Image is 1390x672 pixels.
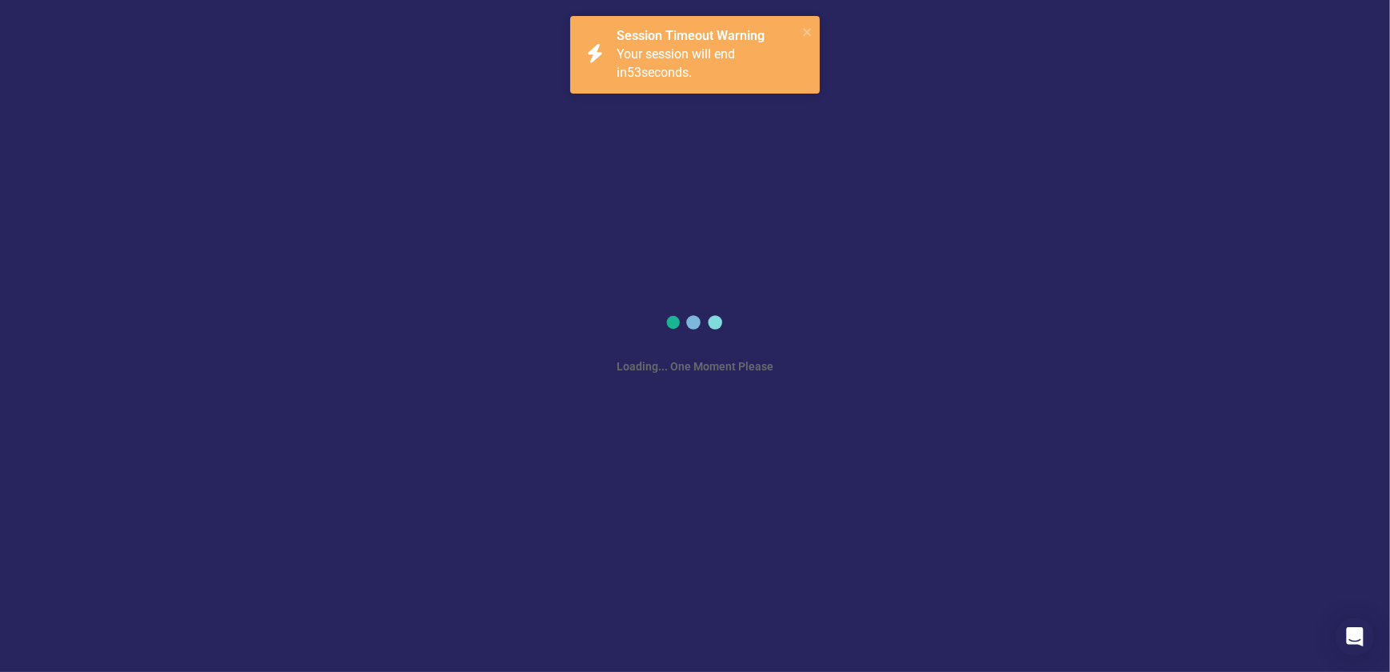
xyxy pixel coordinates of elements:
span: Your session will end in seconds. [617,46,735,80]
span: 53 [627,65,641,80]
div: Open Intercom Messenger [1336,618,1374,656]
div: Loading... One Moment Please [617,358,773,374]
strong: Session Timeout Warning [617,28,765,43]
button: close [802,22,813,41]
